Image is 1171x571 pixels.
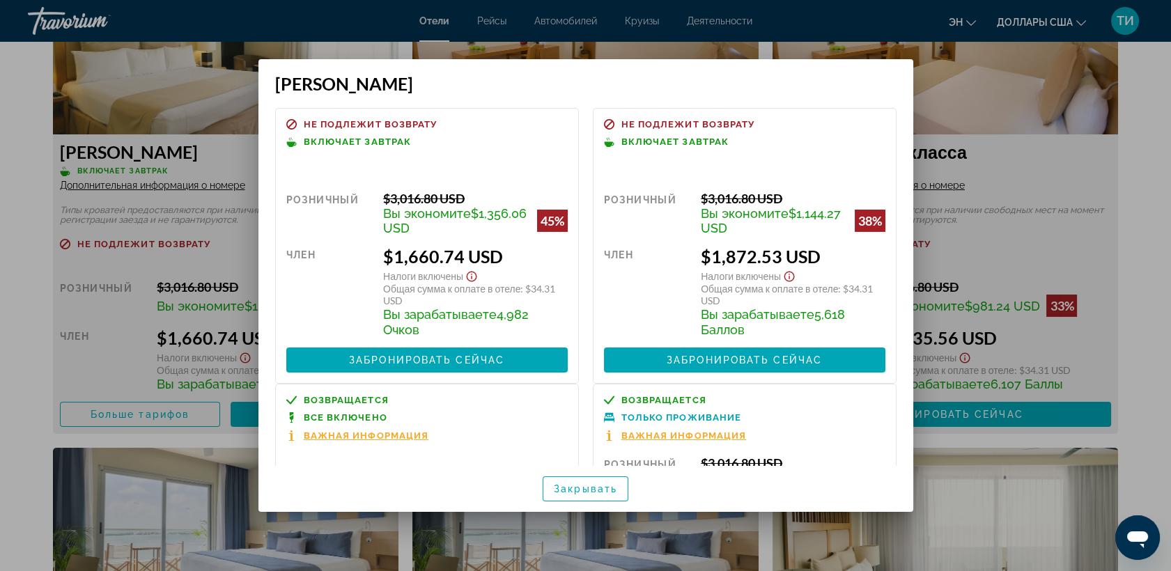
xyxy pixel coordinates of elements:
a: Возвращается [286,395,568,405]
span: Только проживание [621,413,742,422]
div: Член [286,246,373,337]
div: Розничный [604,191,691,235]
span: Забронировать сейчас [667,354,822,366]
span: Вы экономите [701,206,789,221]
span: Включает завтрак [621,137,729,146]
div: $3,016.80 USD [701,191,885,206]
div: $3,016.80 USD [701,455,885,471]
div: 45% [537,210,568,232]
div: Розничный [286,191,373,235]
iframe: Schaltfläche zum Öffnen des Messaging-Fensters [1115,515,1160,560]
div: : $34.31 USD [701,283,885,306]
div: $3,016.80 USD [383,191,567,206]
span: $1,144.27 USD [701,206,841,235]
span: $1,356.06 USD [383,206,527,235]
span: Важная информация [621,431,747,440]
button: Забронировать сейчас [286,347,568,373]
div: Розничный [604,455,691,500]
span: 4,982 Очков [383,307,529,337]
button: Показать отказ от ответственности за налоги и сборы [781,267,798,283]
button: Закрывать [543,476,628,501]
button: Важная информация [286,430,429,441]
font: $1,872.53 USD [701,246,821,267]
a: Возвращается [604,395,885,405]
button: Важная информация [604,430,747,441]
span: Не подлежит возврату [621,120,755,129]
span: Вы экономите [383,206,471,221]
span: Налоги включены [383,270,463,282]
span: Все включено [304,413,387,422]
div: : $34.31 USD [383,283,567,306]
span: Налоги включены [701,270,781,282]
span: Не подлежит возврату [304,120,437,129]
span: Важная информация [304,431,429,440]
span: Возвращается [304,396,389,405]
span: 5,618 Баллов [701,307,845,337]
button: Забронировать сейчас [604,347,885,373]
span: Общая сумма к оплате в отеле [383,283,520,295]
span: Забронировать сейчас [349,354,504,366]
span: Закрывать [554,483,617,494]
div: Член [604,246,691,337]
font: [PERSON_NAME] [275,73,413,94]
span: Общая сумма к оплате в отеле [701,283,838,295]
span: Возвращается [621,396,706,405]
span: Вы зарабатываете [383,307,497,322]
button: Показать отказ от ответственности за налоги и сборы [463,267,480,283]
span: Вы зарабатываете [701,307,814,322]
font: $1,660.74 USD [383,246,503,267]
div: 38% [855,210,885,232]
span: Включает завтрак [304,137,412,146]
